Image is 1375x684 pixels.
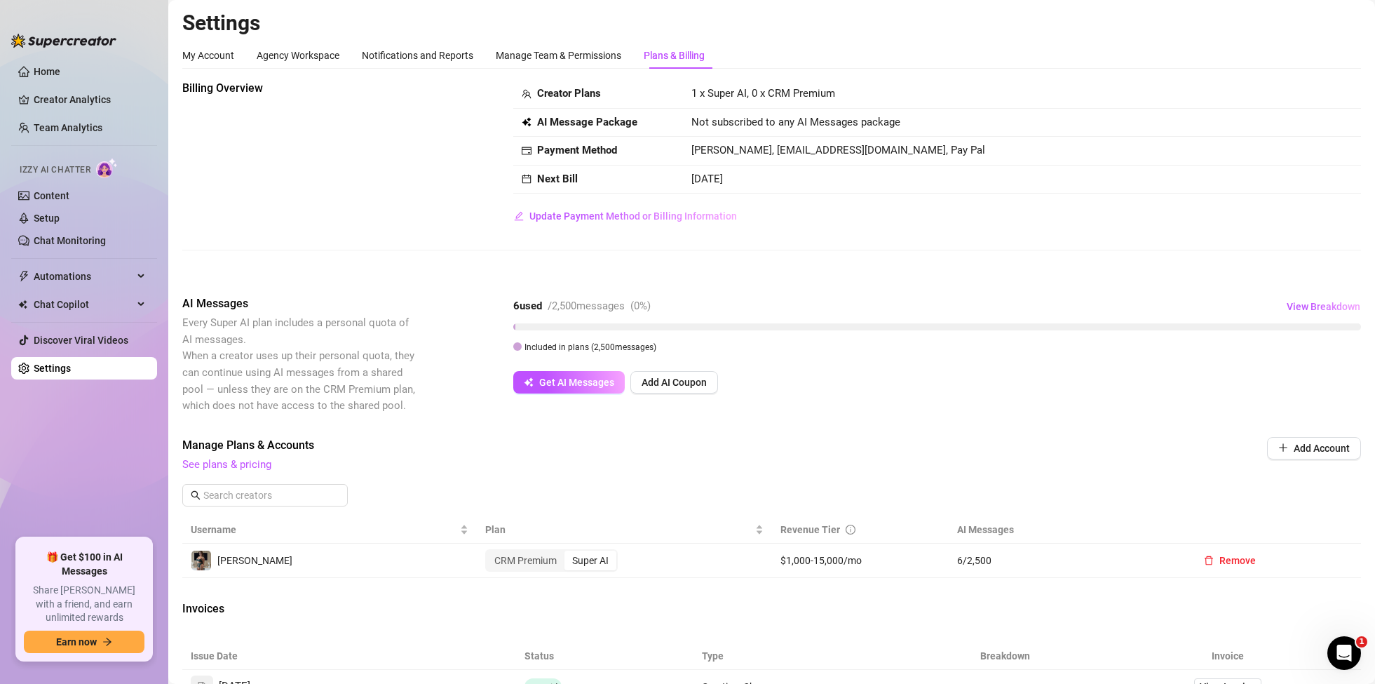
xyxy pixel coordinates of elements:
span: edit [514,211,524,221]
img: AI Chatter [96,158,118,178]
a: Content [34,190,69,201]
span: Earn now [56,636,97,648]
a: Home [34,66,60,77]
span: Share [PERSON_NAME] with a friend, and earn unlimited rewards [24,584,144,625]
strong: AI Message Package [537,116,637,128]
button: Add AI Coupon [630,371,718,394]
span: Update Payment Method or Billing Information [529,210,737,222]
button: Update Payment Method or Billing Information [513,205,738,227]
th: Type [693,643,916,670]
span: Username [191,522,457,537]
span: calendar [522,174,531,184]
td: $1,000-15,000/mo [772,544,949,578]
span: AI Messages [182,295,418,312]
th: Status [516,643,694,670]
th: Username [182,516,477,544]
button: Earn nowarrow-right [24,631,144,653]
img: Chat Copilot [18,300,27,309]
div: CRM Premium [487,551,564,570]
th: Breakdown [916,643,1095,670]
span: Add AI Coupon [642,377,707,388]
a: Chat Monitoring [34,235,106,246]
iframe: Intercom live chat [1327,636,1361,670]
span: search [191,490,201,500]
img: logo-BBDzfeDw.svg [11,34,116,48]
span: delete [1204,556,1214,565]
strong: Next Bill [537,173,578,185]
span: Invoices [182,601,418,617]
span: Billing Overview [182,80,418,97]
span: 6 / 2,500 [957,553,1176,568]
span: Revenue Tier [780,524,840,535]
img: Billie [191,551,211,570]
span: arrow-right [102,637,112,647]
th: Invoice [1094,643,1361,670]
th: Issue Date [182,643,516,670]
strong: 6 used [513,300,542,312]
span: [PERSON_NAME] [217,555,292,566]
div: Agency Workspace [257,48,339,63]
span: Add Account [1294,443,1350,454]
a: Settings [34,363,71,374]
span: Chat Copilot [34,293,133,316]
span: credit-card [522,146,531,156]
div: Plans & Billing [644,48,705,63]
button: Remove [1193,549,1267,572]
span: Automations [34,265,133,288]
div: Super AI [564,551,616,570]
span: thunderbolt [18,271,29,282]
h2: Settings [182,10,1361,36]
span: Get AI Messages [539,377,614,388]
span: [DATE] [691,173,723,185]
div: segmented control [485,549,618,572]
div: Notifications and Reports [362,48,473,63]
th: AI Messages [949,516,1184,544]
button: Add Account [1267,437,1361,460]
span: team [522,89,531,99]
a: Creator Analytics [34,88,146,111]
button: View Breakdown [1286,295,1361,318]
a: Setup [34,213,60,224]
span: / 2,500 messages [548,300,625,312]
span: Not subscribed to any AI Messages package [691,114,900,131]
strong: Payment Method [537,144,617,156]
span: Manage Plans & Accounts [182,437,1172,454]
th: Plan [477,516,771,544]
span: ( 0 %) [630,300,651,312]
span: Included in plans ( 2,500 messages) [524,342,656,352]
a: Discover Viral Videos [34,335,128,346]
a: See plans & pricing [182,458,271,471]
span: plus [1278,443,1288,452]
a: Team Analytics [34,122,102,133]
button: Get AI Messages [513,371,625,394]
span: Every Super AI plan includes a personal quota of AI messages. When a creator uses up their person... [182,316,415,412]
span: Remove [1219,555,1256,566]
span: [PERSON_NAME], [EMAIL_ADDRESS][DOMAIN_NAME], Pay Pal [691,144,985,156]
span: 1 x Super AI, 0 x CRM Premium [691,87,835,100]
span: 🎁 Get $100 in AI Messages [24,551,144,578]
div: Manage Team & Permissions [496,48,621,63]
div: My Account [182,48,234,63]
input: Search creators [203,488,328,503]
span: 1 [1356,636,1367,648]
span: Izzy AI Chatter [20,163,90,177]
strong: Creator Plans [537,87,601,100]
span: View Breakdown [1287,301,1360,312]
span: Plan [485,522,752,537]
span: info-circle [846,525,855,535]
